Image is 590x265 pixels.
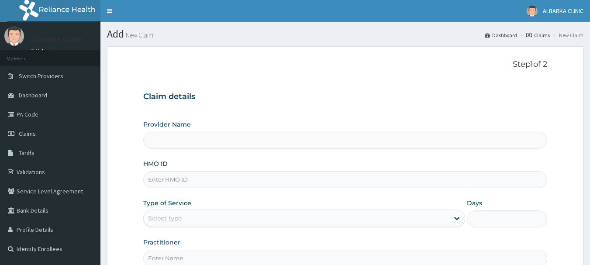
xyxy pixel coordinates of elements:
[19,130,36,138] span: Claims
[143,199,191,207] label: Type of Service
[143,238,180,247] label: Practitioner
[467,199,482,207] label: Days
[31,35,85,43] p: ALBARKA CLINIC
[148,214,182,223] div: Select type
[143,171,548,188] input: Enter HMO ID
[107,28,583,40] h1: Add
[19,91,47,99] span: Dashboard
[124,32,153,38] small: New Claim
[143,92,548,102] h3: Claim details
[31,48,52,54] a: Online
[543,7,583,15] span: ALBARKA CLINIC
[527,6,538,17] img: User Image
[143,159,168,168] label: HMO ID
[485,31,517,39] a: Dashboard
[19,72,63,80] span: Switch Providers
[143,120,191,129] label: Provider Name
[526,31,550,39] a: Claims
[4,26,24,46] img: User Image
[19,149,35,157] span: Tariffs
[551,31,583,39] li: New Claim
[143,60,548,69] p: Step 1 of 2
